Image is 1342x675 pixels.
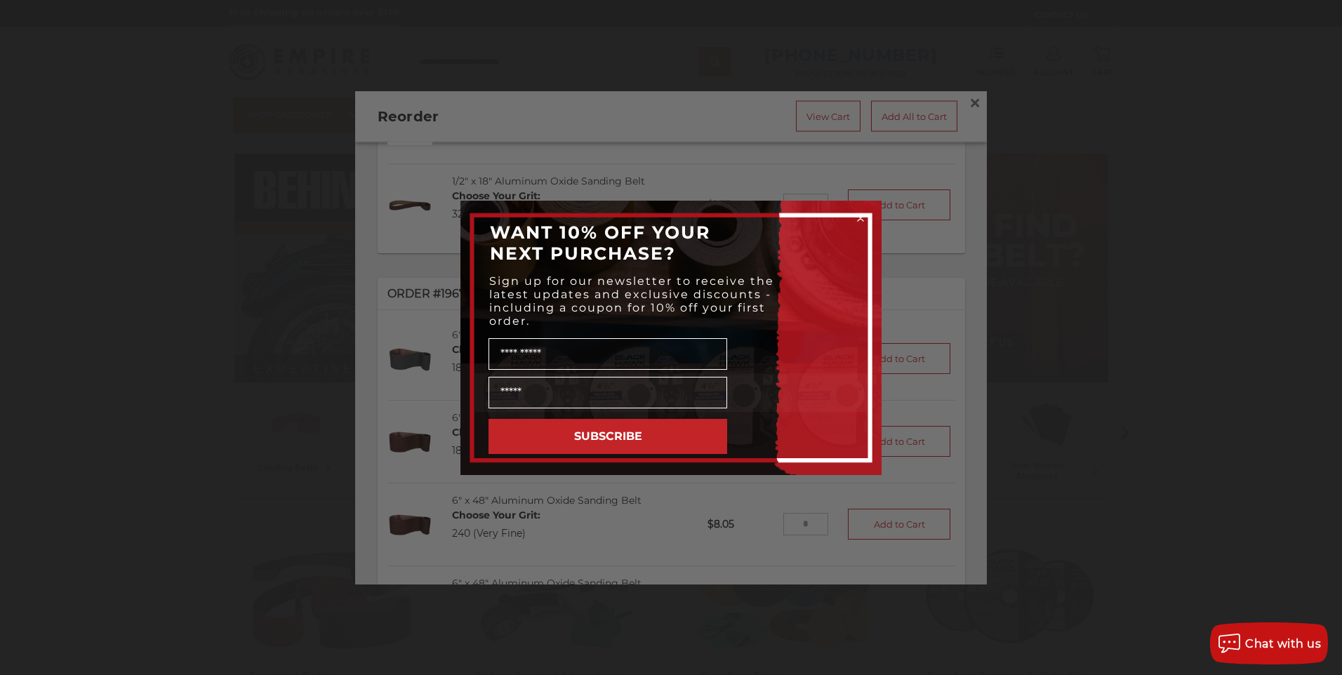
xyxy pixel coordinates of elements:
[489,419,727,454] button: SUBSCRIBE
[853,211,868,225] button: Close dialog
[1245,637,1321,650] span: Chat with us
[489,274,774,328] span: Sign up for our newsletter to receive the latest updates and exclusive discounts - including a co...
[489,377,727,408] input: Email
[490,222,710,264] span: WANT 10% OFF YOUR NEXT PURCHASE?
[1210,622,1328,664] button: Chat with us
